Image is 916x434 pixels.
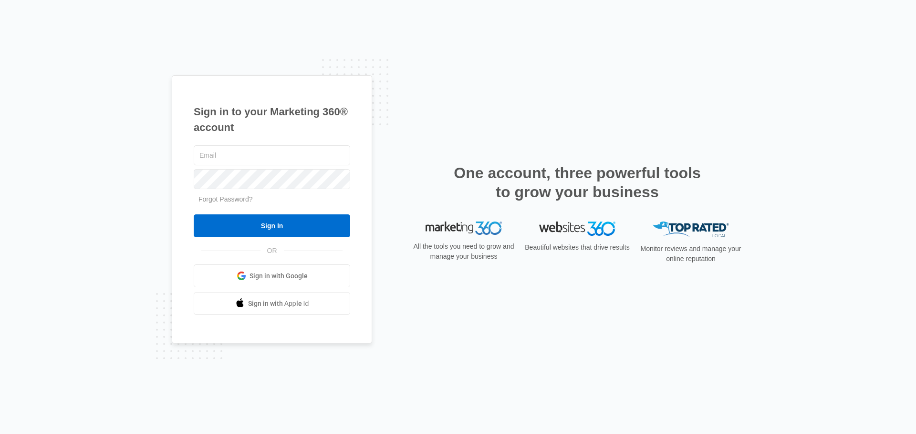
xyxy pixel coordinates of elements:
[194,292,350,315] a: Sign in with Apple Id
[410,242,517,262] p: All the tools you need to grow and manage your business
[248,299,309,309] span: Sign in with Apple Id
[653,222,729,237] img: Top Rated Local
[194,264,350,287] a: Sign in with Google
[524,242,631,252] p: Beautiful websites that drive results
[260,246,284,256] span: OR
[194,104,350,135] h1: Sign in to your Marketing 360® account
[451,163,704,202] h2: One account, three powerful tools to grow your business
[637,244,744,264] p: Monitor reviews and manage your online reputation
[198,195,253,203] a: Forgot Password?
[250,271,308,281] span: Sign in with Google
[194,145,350,165] input: Email
[426,222,502,235] img: Marketing 360
[539,222,615,235] img: Websites 360
[194,214,350,237] input: Sign In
